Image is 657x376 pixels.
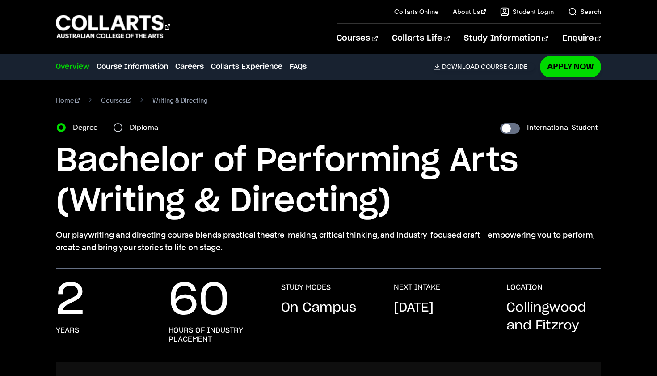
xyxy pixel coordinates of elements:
a: Search [568,7,601,16]
label: Degree [73,121,103,134]
p: Our playwriting and directing course blends practical theatre-making, critical thinking, and indu... [56,229,601,254]
a: Study Information [464,24,548,53]
div: Go to homepage [56,14,170,39]
a: Courses [101,94,131,107]
p: [DATE] [394,299,434,317]
span: Download [442,63,479,71]
p: Collingwood and Fitzroy [506,299,601,335]
h3: NEXT INTAKE [394,283,440,292]
a: Enquire [562,24,601,53]
p: 60 [168,283,229,319]
h3: STUDY MODES [281,283,331,292]
p: On Campus [281,299,356,317]
a: FAQs [290,61,307,72]
h3: hours of industry placement [168,326,263,344]
a: About Us [453,7,486,16]
p: 2 [56,283,84,319]
label: International Student [527,121,598,134]
a: Home [56,94,80,107]
a: Course Information [97,61,168,72]
a: Collarts Experience [211,61,282,72]
a: Overview [56,61,89,72]
h1: Bachelor of Performing Arts (Writing & Directing) [56,141,601,222]
a: Collarts Life [392,24,450,53]
a: Courses [337,24,377,53]
h3: LOCATION [506,283,543,292]
label: Diploma [130,121,164,134]
a: Careers [175,61,204,72]
a: Collarts Online [394,7,438,16]
a: DownloadCourse Guide [434,63,535,71]
span: Writing & Directing [152,94,208,107]
a: Apply Now [540,56,601,77]
a: Student Login [500,7,554,16]
h3: years [56,326,79,335]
